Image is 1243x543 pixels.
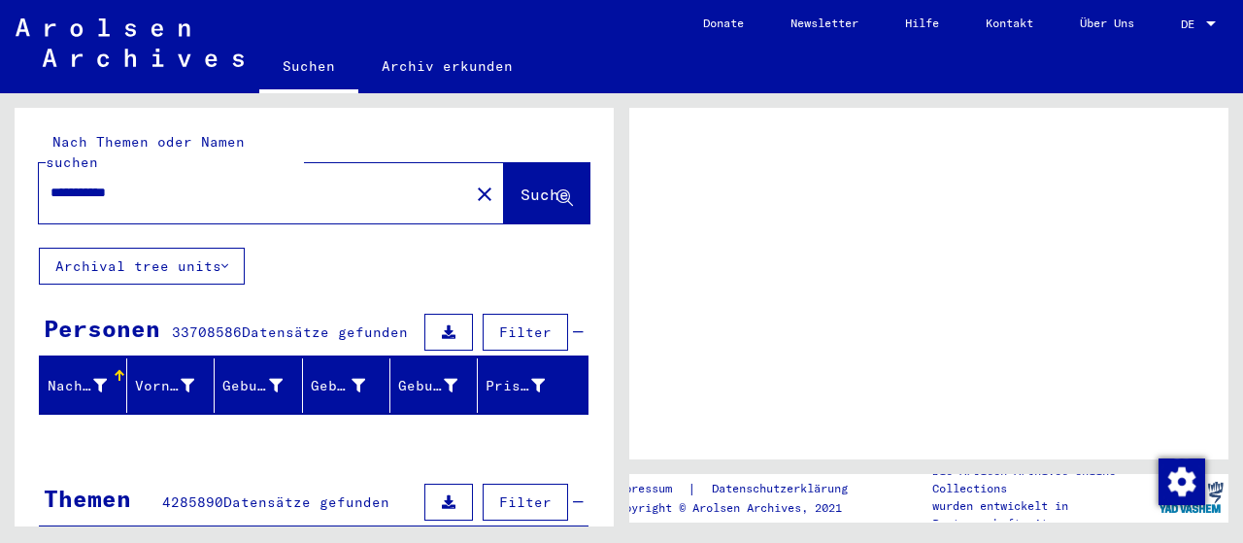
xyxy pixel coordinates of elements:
div: Geburtsname [222,370,306,401]
mat-header-cell: Geburtsdatum [390,358,478,413]
div: Geburtsdatum [398,376,457,396]
div: Geburt‏ [311,376,365,396]
a: Archiv erkunden [358,43,536,89]
span: Filter [499,493,552,511]
div: Vorname [135,370,218,401]
button: Clear [465,174,504,213]
span: 4285890 [162,493,223,511]
div: Prisoner # [486,370,569,401]
img: yv_logo.png [1155,473,1227,522]
div: Personen [44,311,160,346]
div: Geburt‏ [311,370,389,401]
span: Suche [521,185,569,204]
div: Zustimmung ändern [1158,458,1204,504]
span: Datensätze gefunden [242,323,408,341]
mat-label: Nach Themen oder Namen suchen [46,133,245,171]
mat-header-cell: Nachname [40,358,127,413]
mat-icon: close [473,183,496,206]
div: Prisoner # [486,376,545,396]
span: 33708586 [172,323,242,341]
button: Filter [483,314,568,351]
button: Archival tree units [39,248,245,285]
p: Copyright © Arolsen Archives, 2021 [611,499,871,517]
a: Suchen [259,43,358,93]
div: | [611,479,871,499]
button: Filter [483,484,568,521]
span: Datensätze gefunden [223,493,389,511]
a: Impressum [611,479,688,499]
div: Geburtsdatum [398,370,482,401]
div: Nachname [48,370,131,401]
div: Geburtsname [222,376,282,396]
div: Nachname [48,376,107,396]
a: Datenschutzerklärung [696,479,871,499]
p: Die Arolsen Archives Online-Collections [932,462,1154,497]
div: Themen [44,481,131,516]
div: Vorname [135,376,194,396]
mat-header-cell: Geburt‏ [303,358,390,413]
mat-header-cell: Prisoner # [478,358,588,413]
img: Arolsen_neg.svg [16,18,244,67]
button: Suche [504,163,589,223]
span: Filter [499,323,552,341]
p: wurden entwickelt in Partnerschaft mit [932,497,1154,532]
mat-header-cell: Vorname [127,358,215,413]
img: Zustimmung ändern [1159,458,1205,505]
mat-header-cell: Geburtsname [215,358,302,413]
span: DE [1181,17,1202,31]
